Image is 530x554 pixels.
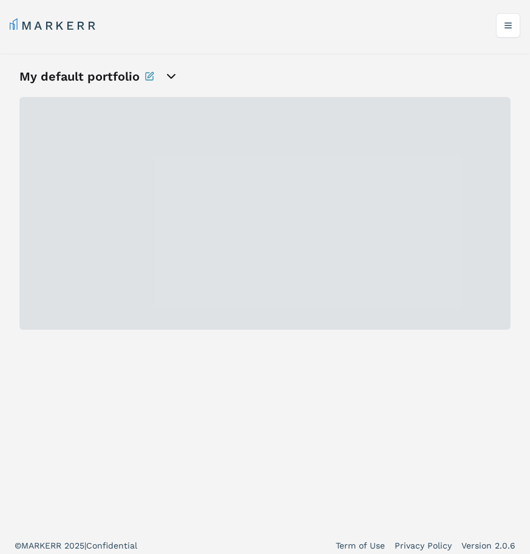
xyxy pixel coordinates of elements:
[164,69,178,84] button: open portfolio options
[336,539,385,552] a: Term of Use
[64,541,86,550] span: 2025 |
[395,539,452,552] a: Privacy Policy
[10,17,98,34] a: MARKERR
[461,539,515,552] a: Version 2.0.6
[86,541,137,550] span: Confidential
[19,68,140,85] h1: My default portfolio
[144,68,154,85] button: Rename this portfolio
[21,541,64,550] span: MARKERR
[15,541,21,550] span: ©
